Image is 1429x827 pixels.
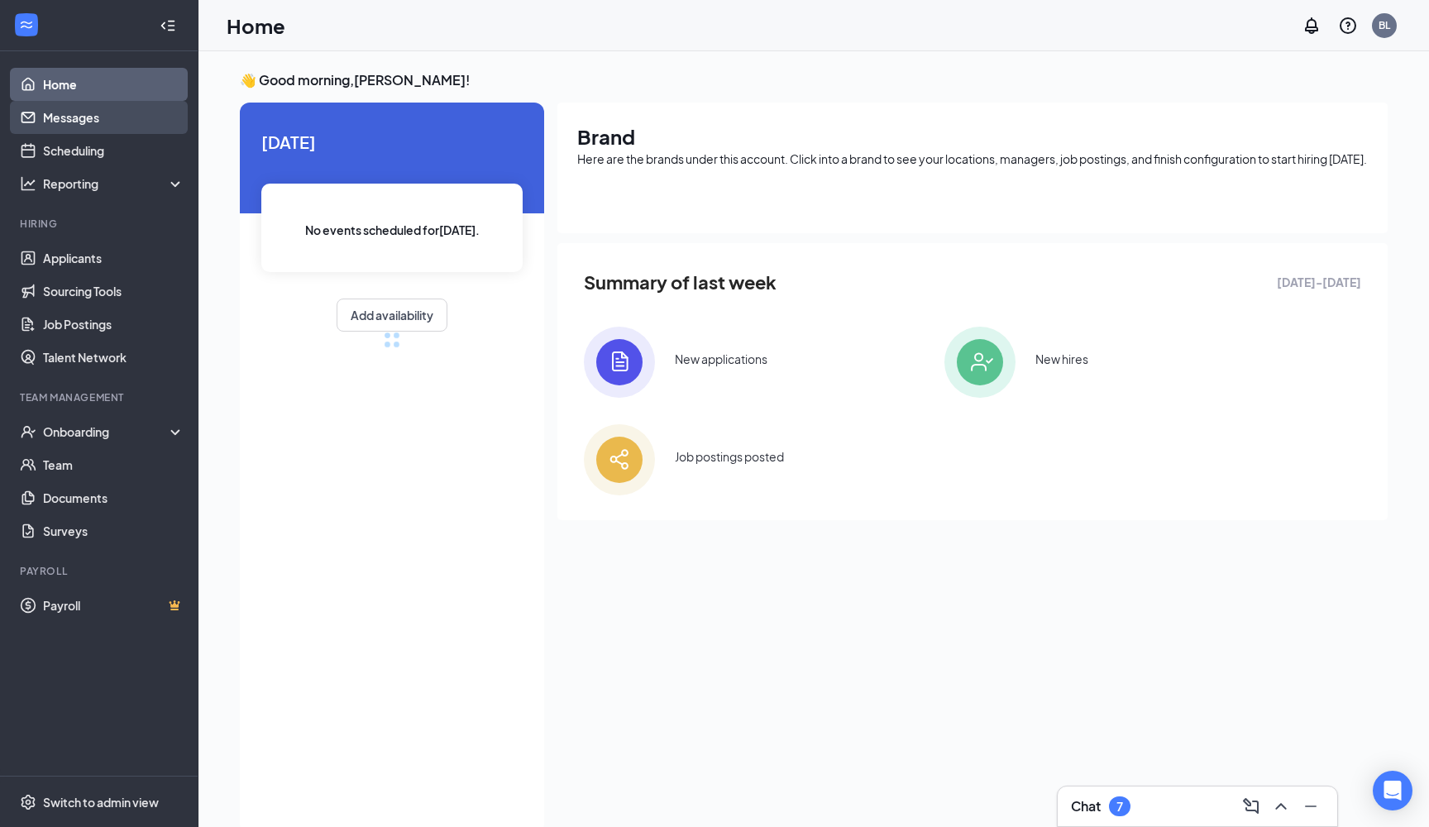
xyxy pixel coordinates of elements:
button: Add availability [337,299,447,332]
div: New hires [1035,351,1088,367]
svg: Analysis [20,175,36,192]
div: Hiring [20,217,181,231]
svg: ChevronUp [1271,796,1291,816]
h3: 👋 Good morning, [PERSON_NAME] ! [240,71,1388,89]
svg: Minimize [1301,796,1321,816]
a: Documents [43,481,184,514]
a: Home [43,68,184,101]
div: loading meetings... [384,332,400,348]
svg: Collapse [160,17,176,34]
h1: Brand [577,122,1368,151]
span: Summary of last week [584,268,777,297]
div: Switch to admin view [43,794,159,810]
span: [DATE] - [DATE] [1277,273,1361,291]
a: Talent Network [43,341,184,374]
div: Onboarding [43,423,170,440]
svg: Settings [20,794,36,810]
a: PayrollCrown [43,589,184,622]
svg: WorkstreamLogo [18,17,35,33]
div: BL [1379,18,1390,32]
div: New applications [675,351,767,367]
button: ChevronUp [1268,793,1294,820]
div: Job postings posted [675,448,784,465]
svg: UserCheck [20,423,36,440]
div: Team Management [20,390,181,404]
button: Minimize [1298,793,1324,820]
div: Reporting [43,175,185,192]
h3: Chat [1071,797,1101,815]
img: icon [584,424,655,495]
img: icon [584,327,655,398]
a: Job Postings [43,308,184,341]
h1: Home [227,12,285,40]
svg: QuestionInfo [1338,16,1358,36]
a: Messages [43,101,184,134]
a: Scheduling [43,134,184,167]
div: Open Intercom Messenger [1373,771,1412,810]
div: 7 [1116,800,1123,814]
span: No events scheduled for [DATE] . [305,221,480,239]
a: Team [43,448,184,481]
a: Surveys [43,514,184,547]
div: Here are the brands under this account. Click into a brand to see your locations, managers, job p... [577,151,1368,167]
img: icon [944,327,1016,398]
a: Sourcing Tools [43,275,184,308]
svg: ComposeMessage [1241,796,1261,816]
svg: Notifications [1302,16,1321,36]
button: ComposeMessage [1238,793,1264,820]
span: [DATE] [261,129,523,155]
a: Applicants [43,241,184,275]
div: Payroll [20,564,181,578]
